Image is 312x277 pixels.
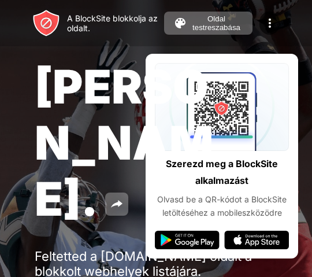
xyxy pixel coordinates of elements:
[263,16,277,30] img: menu-icon.svg
[110,197,124,211] img: share.svg
[164,12,253,35] button: Oldal testreszabása
[67,13,158,33] font: A BlockSite blokkolja az oldalt.
[173,16,187,30] img: pallet.svg
[32,9,60,37] img: header-logo.svg
[192,14,240,32] font: Oldal testreszabása
[35,58,213,227] font: [PERSON_NAME].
